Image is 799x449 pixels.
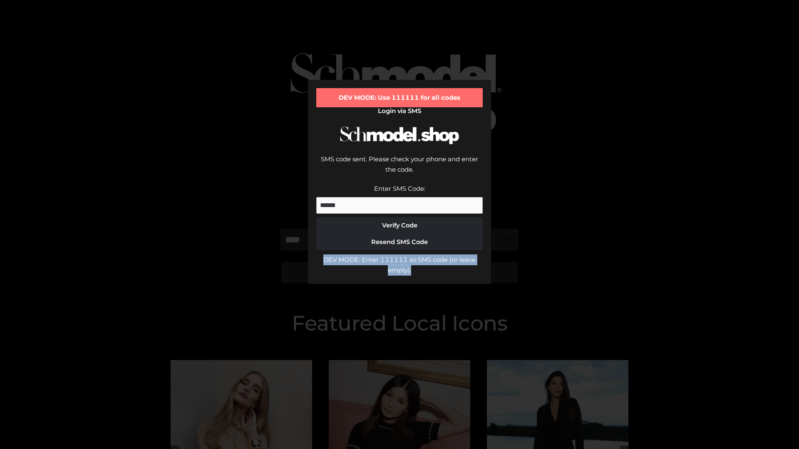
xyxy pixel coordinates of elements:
button: Verify Code [316,217,483,234]
div: DEV MODE: Use 111111 for all codes [316,88,483,107]
div: DEV MODE: Enter 111111 as SMS code (or leave empty). [316,254,483,276]
label: Enter SMS Code: [374,185,425,192]
img: Schmodel Logo [337,119,462,152]
h2: Login via SMS [316,107,483,115]
div: SMS code sent. Please check your phone and enter the code. [316,154,483,183]
button: Resend SMS Code [316,234,483,250]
